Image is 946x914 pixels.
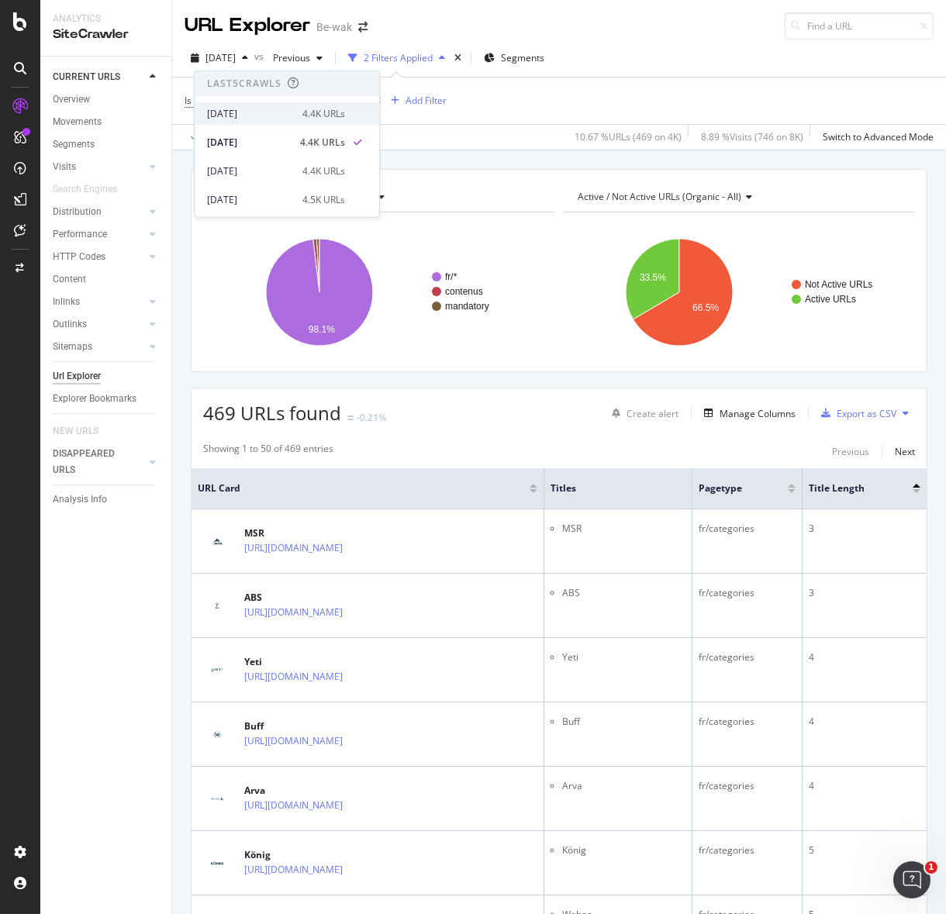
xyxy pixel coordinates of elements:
[185,125,230,150] button: Apply
[53,136,95,153] div: Segments
[53,26,159,43] div: SiteCrawler
[809,522,920,536] div: 3
[699,779,796,793] div: fr/categories
[53,12,159,26] div: Analytics
[244,784,393,798] div: Arva
[207,106,293,120] div: [DATE]
[785,12,934,40] input: Find a URL
[185,46,254,71] button: [DATE]
[203,442,333,460] div: Showing 1 to 50 of 469 entries
[267,51,310,64] span: Previous
[300,135,345,149] div: 4.4K URLs
[53,226,107,243] div: Performance
[53,368,161,385] a: Url Explorer
[563,225,915,360] svg: A chart.
[478,46,551,71] button: Segments
[451,50,464,66] div: times
[640,272,666,283] text: 33.5%
[53,271,161,288] a: Content
[347,416,354,420] img: Equal
[244,540,343,556] a: [URL][DOMAIN_NAME]
[53,159,145,175] a: Visits
[244,798,343,813] a: [URL][DOMAIN_NAME]
[302,192,345,206] div: 4.5K URLs
[699,586,796,600] div: fr/categories
[244,862,343,878] a: [URL][DOMAIN_NAME]
[692,302,719,313] text: 66.5%
[207,77,281,90] div: Last 5 Crawls
[198,792,236,806] img: main image
[385,91,447,110] button: Add Filter
[53,316,87,333] div: Outlinks
[198,856,236,871] img: main image
[809,779,920,793] div: 4
[254,50,267,63] span: vs
[53,159,76,175] div: Visits
[53,181,117,198] div: Search Engines
[53,391,161,407] a: Explorer Bookmarks
[53,69,120,85] div: CURRENT URLS
[267,46,329,71] button: Previous
[53,226,145,243] a: Performance
[244,669,343,685] a: [URL][DOMAIN_NAME]
[53,294,145,310] a: Inlinks
[501,51,544,64] span: Segments
[699,843,796,857] div: fr/categories
[832,445,869,458] div: Previous
[578,190,741,203] span: Active / Not Active URLs (organic - all)
[445,301,489,312] text: mandatory
[562,843,686,857] li: König
[53,339,92,355] div: Sitemaps
[207,135,291,149] div: [DATE]
[837,407,896,420] div: Export as CSV
[357,411,386,424] div: -0.21%
[53,491,161,508] a: Analysis Info
[895,442,915,460] button: Next
[562,586,686,600] li: ABS
[53,446,145,478] a: DISAPPEARED URLS
[244,655,393,669] div: Yeti
[53,114,161,130] a: Movements
[53,69,145,85] a: CURRENT URLS
[575,130,682,143] div: 10.67 % URLs ( 469 on 4K )
[185,12,310,39] div: URL Explorer
[805,294,856,305] text: Active URLs
[364,51,433,64] div: 2 Filters Applied
[53,114,102,130] div: Movements
[701,130,803,143] div: 8.89 % Visits ( 746 on 8K )
[53,204,102,220] div: Distribution
[699,650,796,664] div: fr/categories
[895,445,915,458] div: Next
[53,91,161,108] a: Overview
[207,164,293,178] div: [DATE]
[606,401,678,426] button: Create alert
[53,391,136,407] div: Explorer Bookmarks
[805,279,872,290] text: Not Active URLs
[53,446,131,478] div: DISAPPEARED URLS
[445,286,483,297] text: contenus
[699,522,796,536] div: fr/categories
[53,423,114,440] a: NEW URLS
[53,181,133,198] a: Search Engines
[244,526,393,540] div: MSR
[575,185,901,209] h4: Active / Not Active URLs
[720,407,796,420] div: Manage Columns
[53,294,80,310] div: Inlinks
[203,225,555,360] svg: A chart.
[244,733,343,749] a: [URL][DOMAIN_NAME]
[809,586,920,600] div: 3
[809,843,920,857] div: 5
[244,848,393,862] div: König
[358,22,368,33] div: arrow-right-arrow-left
[53,339,145,355] a: Sitemaps
[316,19,352,35] div: Be-wak
[562,522,686,536] li: MSR
[302,164,345,178] div: 4.4K URLs
[342,46,451,71] button: 2 Filters Applied
[205,51,236,64] span: 2025 Sep. 9th
[893,861,930,898] iframe: Intercom live chat
[53,316,145,333] a: Outlinks
[627,407,678,420] div: Create alert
